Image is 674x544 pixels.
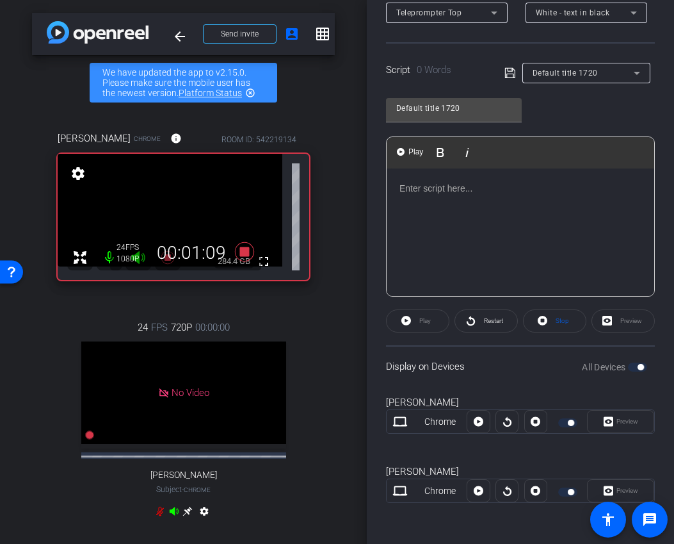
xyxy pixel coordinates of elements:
span: Teleprompter Top [396,8,461,17]
mat-icon: settings [69,166,87,181]
span: 00:00:00 [195,320,230,334]
span: Restart [484,317,503,324]
span: FPS [151,320,168,334]
mat-icon: accessibility [600,512,616,527]
span: 24 [138,320,148,334]
mat-icon: grid_on [315,26,330,42]
mat-icon: message [642,512,657,527]
div: Display on Devices [386,345,655,387]
span: Default title 1720 [533,69,598,78]
div: [PERSON_NAME] [386,395,655,410]
mat-icon: arrow_back [172,29,188,44]
div: Script [386,63,486,78]
span: [PERSON_NAME] [58,131,131,145]
span: Chrome [134,134,161,144]
div: Chrome [413,484,467,498]
div: 1080P [116,254,148,264]
div: 24 [116,242,148,252]
span: 720P [171,320,192,334]
input: Title [396,101,511,116]
div: 00:01:09 [148,242,234,264]
div: [PERSON_NAME] [386,465,655,479]
span: [PERSON_NAME] [150,470,217,481]
div: We have updated the app to v2.15.0. Please make sure the mobile user has the newest version. [90,63,277,103]
span: No Video [172,387,209,399]
button: Send invite [203,24,277,44]
span: Play [406,147,426,158]
button: Bold (⌘B) [428,140,453,165]
mat-icon: info [170,133,182,144]
span: 0 Words [417,64,451,76]
div: Chrome [413,415,467,429]
span: Stop [556,317,569,324]
a: Platform Status [179,88,242,98]
mat-icon: fullscreen [256,254,271,269]
span: Subject [156,484,211,495]
button: Stop [523,309,586,333]
mat-icon: settings [197,506,212,522]
mat-icon: account_box [284,26,300,42]
span: FPS [125,243,139,252]
label: All Devices [582,361,628,374]
span: Chrome [184,486,211,493]
span: Send invite [221,29,259,39]
img: teleprompter-play.svg [397,148,405,156]
div: ROOM ID: 542219134 [221,134,296,145]
button: Play [396,140,426,165]
span: White - text in black [536,8,610,17]
mat-icon: highlight_off [245,88,255,98]
span: - [182,485,184,494]
button: Restart [454,309,518,333]
img: app-logo [47,21,148,44]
